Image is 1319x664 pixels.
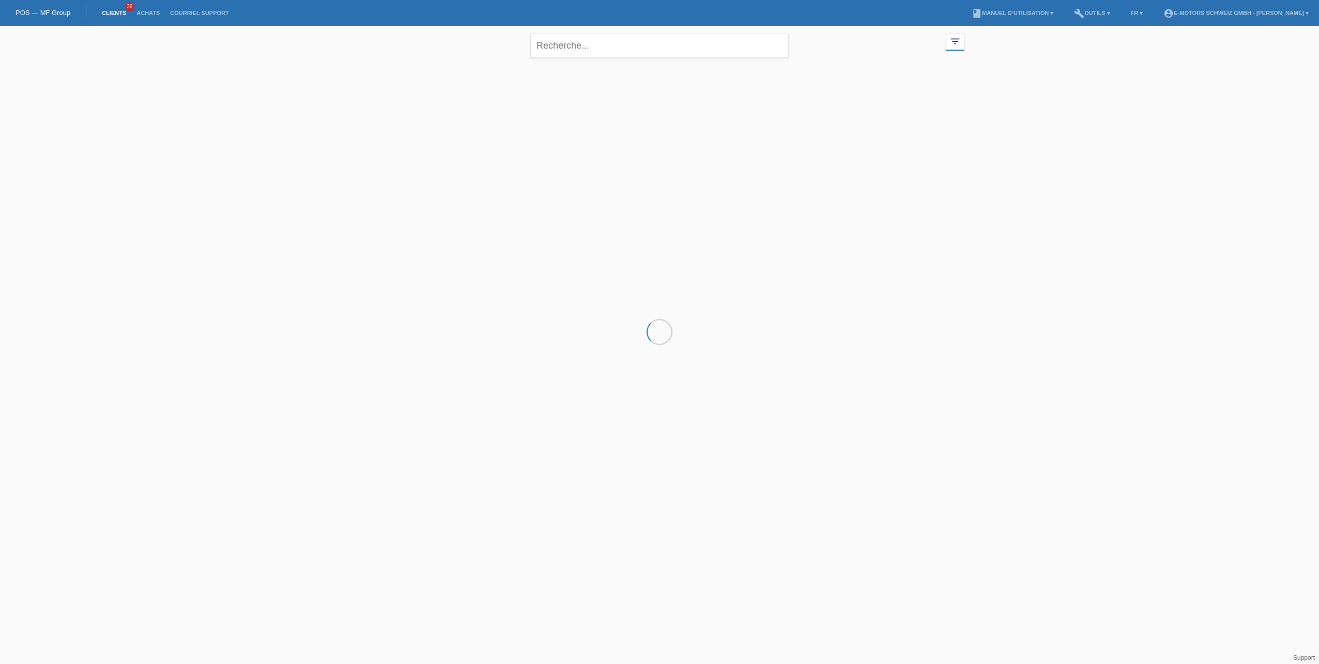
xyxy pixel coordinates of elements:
[97,10,131,16] a: Clients
[1293,654,1315,661] a: Support
[530,34,789,58] input: Recherche...
[16,9,70,17] a: POS — MF Group
[972,8,982,19] i: book
[967,10,1059,16] a: bookManuel d’utilisation ▾
[1074,8,1084,19] i: build
[165,10,234,16] a: Courriel Support
[131,10,165,16] a: Achats
[949,36,961,47] i: filter_list
[125,3,134,11] span: 36
[1069,10,1115,16] a: buildOutils ▾
[1126,10,1148,16] a: FR ▾
[1158,10,1314,16] a: account_circleE-Motors Schweiz GmbH - [PERSON_NAME] ▾
[1163,8,1174,19] i: account_circle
